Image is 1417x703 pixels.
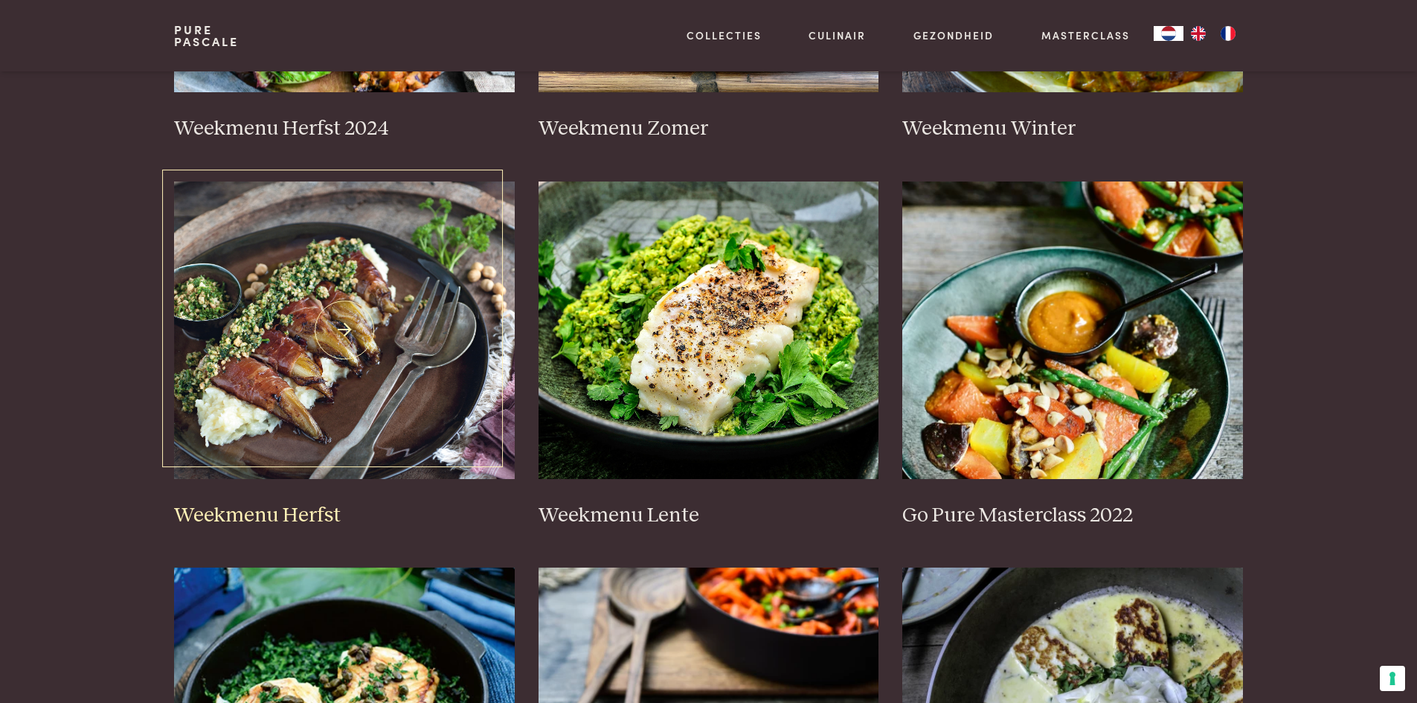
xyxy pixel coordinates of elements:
[1380,666,1405,691] button: Uw voorkeuren voor toestemming voor trackingtechnologieën
[174,503,515,529] h3: Weekmenu Herfst
[1213,26,1243,41] a: FR
[174,116,515,142] h3: Weekmenu Herfst 2024
[902,116,1243,142] h3: Weekmenu Winter
[809,28,866,43] a: Culinair
[174,182,515,479] img: Weekmenu Herfst
[1154,26,1183,41] a: NL
[539,503,879,529] h3: Weekmenu Lente
[1154,26,1243,41] aside: Language selected: Nederlands
[539,182,879,479] img: Weekmenu Lente
[174,182,515,528] a: Weekmenu Herfst Weekmenu Herfst
[1183,26,1243,41] ul: Language list
[1183,26,1213,41] a: EN
[902,503,1243,529] h3: Go Pure Masterclass 2022
[902,182,1243,528] a: Go Pure Masterclass 2022 Go Pure Masterclass 2022
[687,28,762,43] a: Collecties
[1041,28,1130,43] a: Masterclass
[902,182,1243,479] img: Go Pure Masterclass 2022
[539,182,879,528] a: Weekmenu Lente Weekmenu Lente
[539,116,879,142] h3: Weekmenu Zomer
[1154,26,1183,41] div: Language
[174,24,239,48] a: PurePascale
[913,28,994,43] a: Gezondheid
